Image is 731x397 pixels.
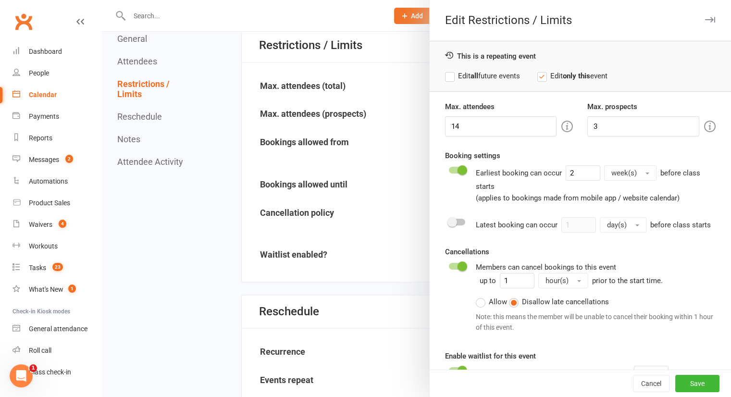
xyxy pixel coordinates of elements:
[10,364,33,387] iframe: Intercom live chat
[29,91,57,99] div: Calendar
[476,261,716,337] div: Members can cancel bookings to this event
[445,350,536,362] label: Enable waitlist for this event
[607,221,627,229] span: day(s)
[538,273,588,288] button: hour(s)
[29,69,49,77] div: People
[29,347,51,354] div: Roll call
[12,149,101,171] a: Messages 2
[445,150,500,161] label: Booking settings
[29,264,46,272] div: Tasks
[633,375,669,392] button: Cancel
[476,165,716,204] div: Earliest booking can occur
[476,296,507,308] label: Allow
[592,276,663,285] span: prior to the start time.
[471,72,478,80] strong: all
[12,106,101,127] a: Payments
[12,10,36,34] a: Clubworx
[430,13,731,27] div: Edit Restrictions / Limits
[29,177,68,185] div: Automations
[445,70,520,82] label: Edit future events
[509,296,609,308] label: Disallow late cancellations
[445,101,495,112] label: Max. attendees
[611,169,637,177] span: week(s)
[12,171,101,192] a: Automations
[445,51,716,61] div: This is a repeating event
[675,375,719,392] button: Save
[12,279,101,300] a: What's New1
[29,364,37,372] span: 1
[12,84,101,106] a: Calendar
[545,276,569,285] span: hour(s)
[12,361,101,383] a: Class kiosk mode
[29,199,70,207] div: Product Sales
[29,134,52,142] div: Reports
[476,366,684,381] div: Maximum waitlist size (leave blank for no limit):
[12,236,101,257] a: Workouts
[445,246,489,258] label: Cancellations
[480,273,588,288] div: up to
[12,62,101,84] a: People
[65,155,73,163] span: 2
[29,221,52,228] div: Waivers
[12,340,101,361] a: Roll call
[476,169,700,202] span: before class starts (applies to bookings made from mobile app / website calendar)
[68,285,76,293] span: 1
[12,257,101,279] a: Tasks 23
[476,311,716,333] div: Note: this means the member will be unable to cancel their booking within 1 hour of this event.
[476,217,711,233] div: Latest booking can occur
[12,318,101,340] a: General attendance kiosk mode
[59,220,66,228] span: 4
[29,156,59,163] div: Messages
[29,368,71,376] div: Class check-in
[12,127,101,149] a: Reports
[29,285,63,293] div: What's New
[52,263,63,271] span: 23
[600,217,646,233] button: day(s)
[604,165,657,181] button: week(s)
[12,214,101,236] a: Waivers 4
[12,41,101,62] a: Dashboard
[29,325,87,333] div: General attendance
[29,112,59,120] div: Payments
[563,72,590,80] strong: only this
[29,48,62,55] div: Dashboard
[537,70,607,82] label: Edit event
[650,221,711,229] span: before class starts
[29,242,58,250] div: Workouts
[12,192,101,214] a: Product Sales
[587,101,637,112] label: Max. prospects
